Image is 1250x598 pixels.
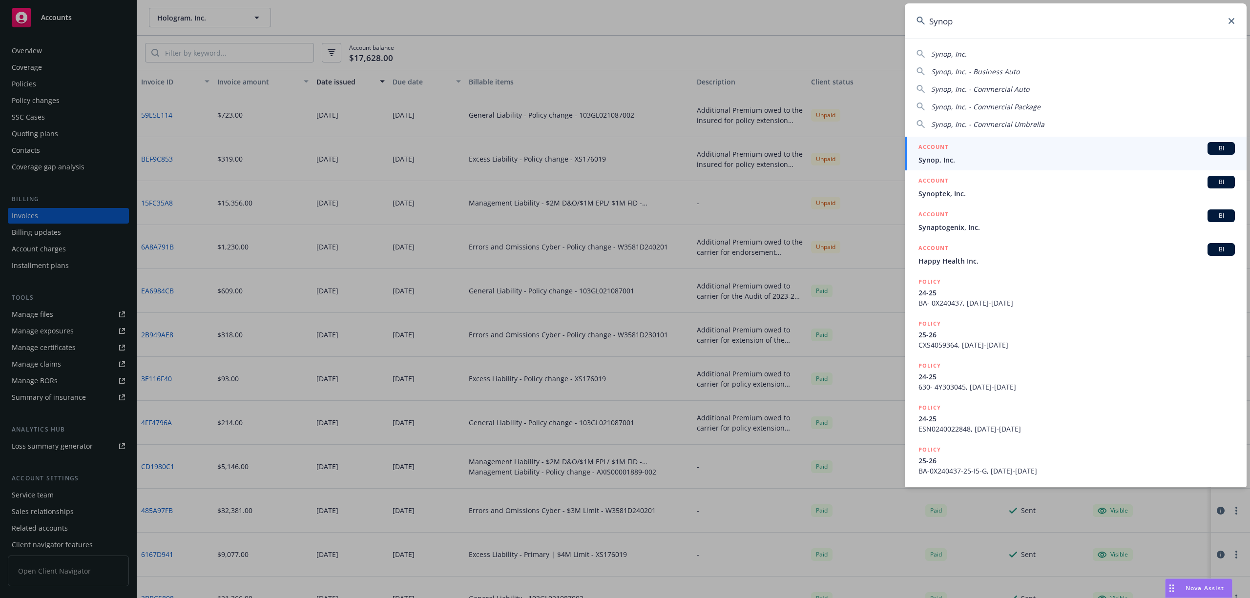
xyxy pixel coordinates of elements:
span: BI [1211,178,1231,186]
span: Synop, Inc. - Business Auto [931,67,1020,76]
a: POLICY25-26BA-0X240437-25-I5-G, [DATE]-[DATE] [905,439,1247,481]
span: 25-26 [918,455,1235,466]
a: POLICY25-26CXS4059364, [DATE]-[DATE] [905,313,1247,355]
span: BI [1211,144,1231,153]
h5: ACCOUNT [918,142,948,154]
h5: ACCOUNT [918,209,948,221]
span: 24-25 [918,371,1235,382]
h5: ACCOUNT [918,176,948,187]
h5: POLICY [918,403,941,412]
h5: POLICY [918,319,941,329]
a: ACCOUNTBIHappy Health Inc. [905,238,1247,271]
a: POLICY24-25BA- 0X240437, [DATE]-[DATE] [905,271,1247,313]
span: 630- 4Y303045, [DATE]-[DATE] [918,382,1235,392]
h5: ACCOUNT [918,243,948,255]
span: Synop, Inc. [918,155,1235,165]
span: Synop, Inc. - Commercial Auto [931,84,1029,94]
h5: POLICY [918,361,941,371]
h5: POLICY [918,445,941,454]
a: ACCOUNTBISynaptogenix, Inc. [905,204,1247,238]
span: BI [1211,245,1231,254]
span: Happy Health Inc. [918,256,1235,266]
span: BA- 0X240437, [DATE]-[DATE] [918,298,1235,308]
div: Drag to move [1166,579,1178,598]
a: ACCOUNTBISynoptek, Inc. [905,170,1247,204]
span: 24-25 [918,288,1235,298]
span: Synoptek, Inc. [918,188,1235,199]
span: CXS4059364, [DATE]-[DATE] [918,340,1235,350]
span: BA-0X240437-25-I5-G, [DATE]-[DATE] [918,466,1235,476]
span: Synop, Inc. - Commercial Umbrella [931,120,1044,129]
span: Nova Assist [1186,584,1224,592]
span: 25-26 [918,330,1235,340]
span: Synaptogenix, Inc. [918,222,1235,232]
span: ESN0240022848, [DATE]-[DATE] [918,424,1235,434]
span: 24-25 [918,413,1235,424]
a: ACCOUNTBISynop, Inc. [905,137,1247,170]
a: POLICY24-25630- 4Y303045, [DATE]-[DATE] [905,355,1247,397]
span: Synop, Inc. [931,49,967,59]
span: BI [1211,211,1231,220]
button: Nova Assist [1165,578,1232,598]
h5: POLICY [918,277,941,287]
input: Search... [905,3,1247,39]
a: POLICY24-25ESN0240022848, [DATE]-[DATE] [905,397,1247,439]
span: Synop, Inc. - Commercial Package [931,102,1041,111]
